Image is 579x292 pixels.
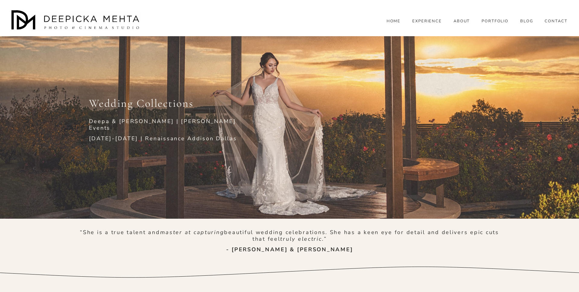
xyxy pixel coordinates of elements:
[226,246,353,253] strong: - [PERSON_NAME] & [PERSON_NAME]
[412,19,442,24] a: EXPERIENCE
[482,19,509,24] a: PORTFOLIO
[89,118,239,132] span: Deepa & [PERSON_NAME] | [PERSON_NAME] Events
[545,19,568,24] a: CONTACT
[387,19,401,24] a: HOME
[280,235,327,243] em: truly electric.”
[11,10,141,31] img: Austin Wedding Photographer - Deepicka Mehta Photography &amp; Cinematography
[78,229,501,243] p: “She is a true talent and beautiful wedding celebrations. She has a keen eye for detail and deliv...
[160,229,224,236] em: master at capturing
[520,19,533,24] span: BLOG
[454,19,470,24] a: ABOUT
[89,97,193,110] span: Wedding Collections
[520,19,533,24] a: folder dropdown
[89,135,237,142] span: [DATE]-[DATE] | Renaissance Addison Dallas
